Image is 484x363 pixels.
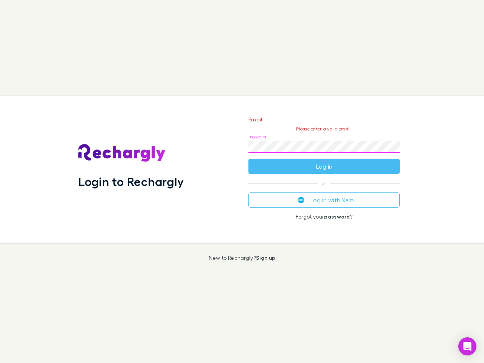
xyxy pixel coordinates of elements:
[248,214,400,220] p: Forgot your ?
[248,192,400,208] button: Log in with Xero
[324,213,350,220] a: password
[458,337,476,355] div: Open Intercom Messenger
[248,134,266,140] label: Password
[248,159,400,174] button: Log in
[256,254,275,261] a: Sign up
[209,255,276,261] p: New to Rechargly?
[78,174,184,189] h1: Login to Rechargly
[298,197,304,203] img: Xero's logo
[248,126,400,132] p: Please enter a valid email.
[248,183,400,183] span: or
[78,144,166,162] img: Rechargly's Logo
